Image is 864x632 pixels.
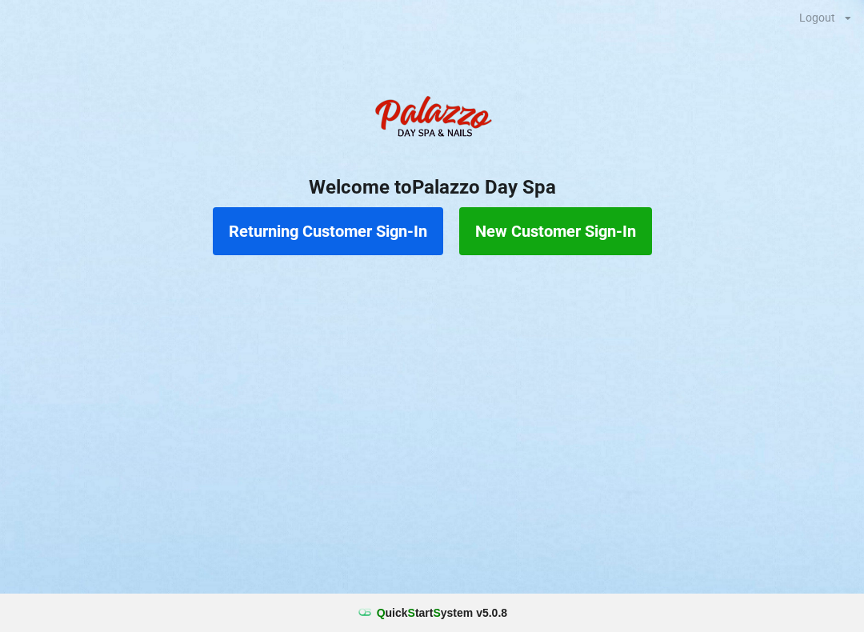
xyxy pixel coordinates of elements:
[377,605,507,621] b: uick tart ystem v 5.0.8
[368,87,496,151] img: PalazzoDaySpaNails-Logo.png
[213,207,443,255] button: Returning Customer Sign-In
[408,606,415,619] span: S
[377,606,386,619] span: Q
[357,605,373,621] img: favicon.ico
[799,12,835,23] div: Logout
[459,207,652,255] button: New Customer Sign-In
[433,606,440,619] span: S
